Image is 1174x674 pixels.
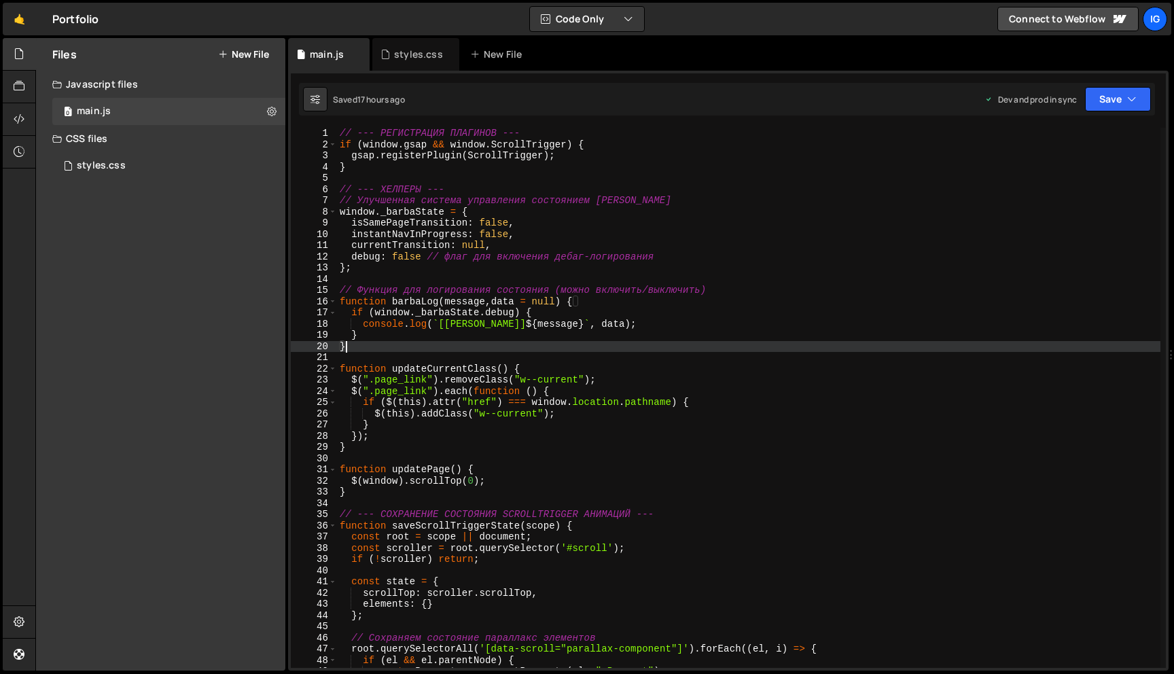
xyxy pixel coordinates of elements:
button: Save [1085,87,1151,111]
div: 46 [291,633,337,644]
div: 34 [291,498,337,510]
div: 45 [291,621,337,633]
div: styles.css [394,48,443,61]
span: 0 [64,107,72,118]
div: 37 [291,531,337,543]
div: 14 [291,274,337,285]
div: 25 [291,397,337,408]
div: main.js [77,105,111,118]
div: 11 [291,240,337,251]
div: 48 [291,655,337,667]
h2: Files [52,47,77,62]
div: CSS files [36,125,285,152]
div: 4 [291,162,337,173]
div: 15 [291,285,337,296]
div: 13 [291,262,337,274]
div: styles.css [77,160,126,172]
div: 41 [291,576,337,588]
div: 40 [291,565,337,577]
div: 31 [291,464,337,476]
div: 35 [291,509,337,520]
div: New File [470,48,527,61]
div: 47 [291,643,337,655]
div: 42 [291,588,337,599]
div: 10 [291,229,337,241]
div: 32 [291,476,337,487]
div: 8 [291,207,337,218]
div: Portfolio [52,11,99,27]
div: 26 [291,408,337,420]
div: 17 [291,307,337,319]
div: 17 hours ago [357,94,405,105]
div: 20 [291,341,337,353]
div: 5 [291,173,337,184]
div: 36 [291,520,337,532]
div: 14577/44954.js [52,98,285,125]
div: Dev and prod in sync [984,94,1077,105]
div: 7 [291,195,337,207]
div: 2 [291,139,337,151]
div: 27 [291,419,337,431]
div: 16 [291,296,337,308]
div: 18 [291,319,337,330]
button: Code Only [530,7,644,31]
div: 3 [291,150,337,162]
div: 28 [291,431,337,442]
div: 24 [291,386,337,397]
a: Connect to Webflow [997,7,1139,31]
div: 12 [291,251,337,263]
div: 1 [291,128,337,139]
div: main.js [310,48,344,61]
button: New File [218,49,269,60]
div: Saved [333,94,405,105]
div: 9 [291,217,337,229]
div: 33 [291,486,337,498]
div: 44 [291,610,337,622]
div: 23 [291,374,337,386]
a: Ig [1143,7,1167,31]
div: 19 [291,330,337,341]
div: Javascript files [36,71,285,98]
div: 14577/44352.css [52,152,285,179]
div: 38 [291,543,337,554]
div: 21 [291,352,337,363]
div: 6 [291,184,337,196]
a: 🤙 [3,3,36,35]
div: 43 [291,599,337,610]
div: 22 [291,363,337,375]
div: 39 [291,554,337,565]
div: 29 [291,442,337,453]
div: 30 [291,453,337,465]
